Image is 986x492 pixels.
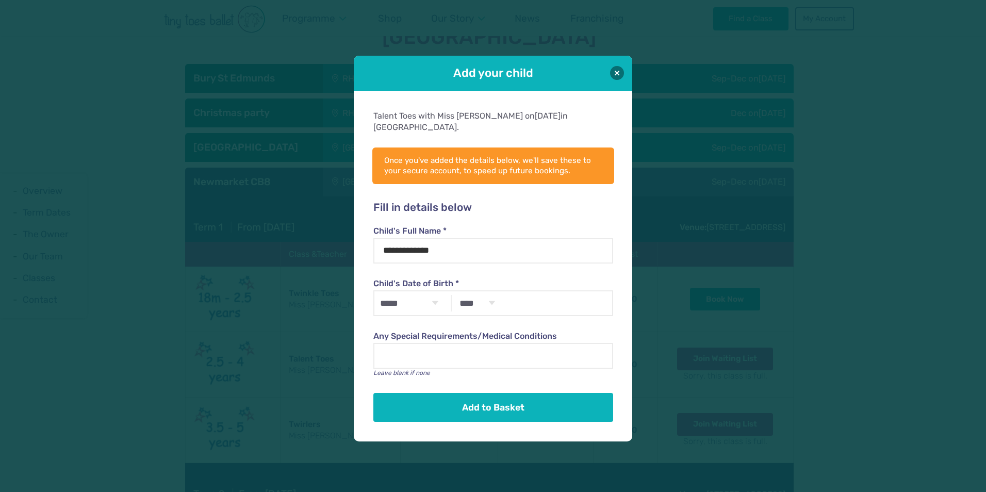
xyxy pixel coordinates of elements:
[384,155,602,176] p: Once you've added the details below, we'll save these to your secure account, to speed up future ...
[535,111,561,121] span: [DATE]
[373,201,613,215] h2: Fill in details below
[373,393,613,422] button: Add to Basket
[373,225,613,237] label: Child's Full Name *
[383,65,603,81] h1: Add your child
[373,331,613,342] label: Any Special Requirements/Medical Conditions
[373,278,613,289] label: Child's Date of Birth *
[373,110,613,134] div: Talent Toes with Miss [PERSON_NAME] on in [GEOGRAPHIC_DATA].
[373,369,613,378] p: Leave blank if none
